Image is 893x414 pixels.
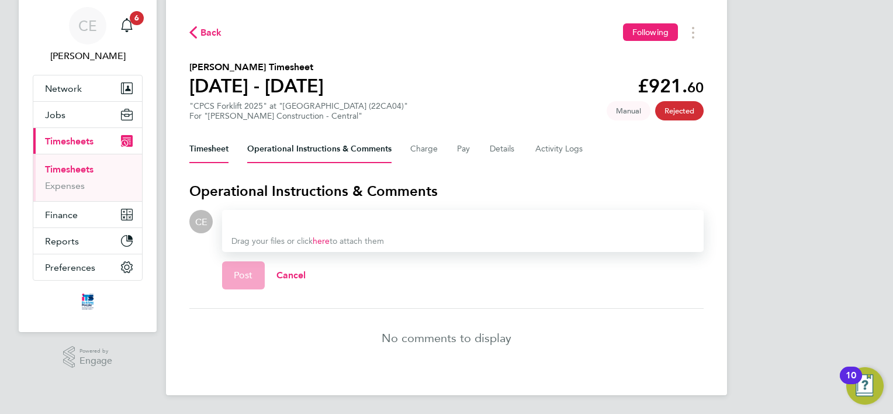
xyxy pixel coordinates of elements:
button: Preferences [33,254,142,280]
a: Go to home page [33,292,143,311]
span: 60 [687,79,704,96]
div: Clive East [189,210,213,233]
span: Powered by [79,346,112,356]
div: Timesheets [33,154,142,201]
span: Engage [79,356,112,366]
div: For "[PERSON_NAME] Construction - Central" [189,111,408,121]
div: 10 [846,375,856,391]
h3: Operational Instructions & Comments [189,182,704,201]
button: Activity Logs [535,135,584,163]
button: Details [490,135,517,163]
span: CE [195,215,207,228]
span: Clive East [33,49,143,63]
div: "CPCS Forklift 2025" at "[GEOGRAPHIC_DATA] (22CA04)" [189,101,408,121]
span: Reports [45,236,79,247]
app-decimal: £921. [638,75,704,97]
span: Drag your files or click to attach them [231,236,384,246]
span: Finance [45,209,78,220]
button: Timesheets [33,128,142,154]
button: Timesheet [189,135,229,163]
a: 6 [115,7,139,44]
span: 6 [130,11,144,25]
span: This timesheet has been rejected. [655,101,704,120]
a: Expenses [45,180,85,191]
span: Cancel [276,270,306,281]
span: Timesheets [45,136,94,147]
button: Jobs [33,102,142,127]
span: Following [632,27,669,37]
span: Back [200,26,222,40]
button: Timesheets Menu [683,23,704,42]
button: Pay [457,135,471,163]
span: Network [45,83,82,94]
a: CE[PERSON_NAME] [33,7,143,63]
button: Cancel [265,261,318,289]
span: CE [78,18,97,33]
p: No comments to display [382,330,511,346]
button: Network [33,75,142,101]
button: Following [623,23,678,41]
button: Finance [33,202,142,227]
a: here [313,236,330,246]
a: Powered byEngage [63,346,113,368]
span: This timesheet was manually created. [607,101,650,120]
button: Charge [410,135,438,163]
button: Back [189,25,222,40]
a: Timesheets [45,164,94,175]
h2: [PERSON_NAME] Timesheet [189,60,324,74]
span: Jobs [45,109,65,120]
span: Preferences [45,262,95,273]
button: Operational Instructions & Comments [247,135,392,163]
h1: [DATE] - [DATE] [189,74,324,98]
button: Open Resource Center, 10 new notifications [846,367,884,405]
img: itsconstruction-logo-retina.png [79,292,96,311]
button: Reports [33,228,142,254]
